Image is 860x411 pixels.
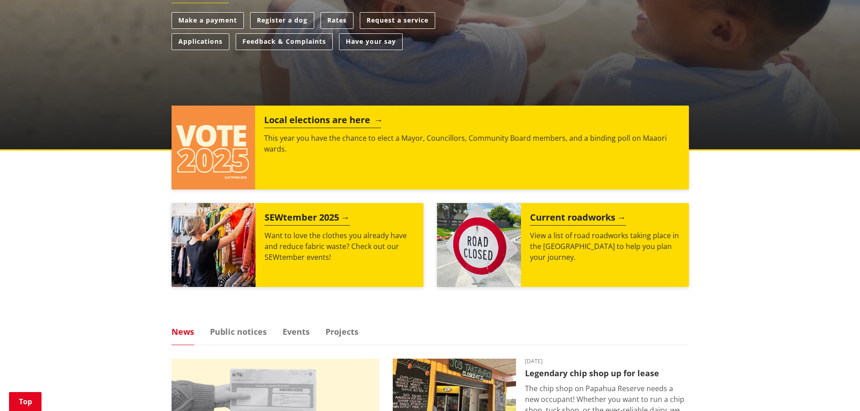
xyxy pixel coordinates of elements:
[321,12,353,29] a: Rates
[9,392,42,411] a: Top
[172,203,256,287] img: SEWtember
[525,369,689,379] h3: Legendary chip shop up for lease
[172,328,194,336] a: News
[172,203,423,287] a: SEWtember 2025 Want to love the clothes you already have and reduce fabric waste? Check out our S...
[210,328,267,336] a: Public notices
[437,203,689,287] a: Current roadworks View a list of road roadworks taking place in the [GEOGRAPHIC_DATA] to help you...
[437,203,521,287] img: Road closed sign
[236,33,333,50] a: Feedback & Complaints
[172,12,244,29] a: Make a payment
[530,230,680,263] p: View a list of road roadworks taking place in the [GEOGRAPHIC_DATA] to help you plan your journey.
[525,359,689,364] time: [DATE]
[530,212,626,226] h2: Current roadworks
[172,106,256,189] img: Vote 2025
[339,33,403,50] a: Have your say
[264,133,679,154] p: This year you have the chance to elect a Mayor, Councillors, Community Board members, and a bindi...
[265,212,350,226] h2: SEWtember 2025
[325,328,358,336] a: Projects
[250,12,314,29] a: Register a dog
[283,328,310,336] a: Events
[265,230,414,263] p: Want to love the clothes you already have and reduce fabric waste? Check out our SEWtember events!
[818,373,851,406] iframe: Messenger Launcher
[360,12,435,29] a: Request a service
[264,115,381,128] h2: Local elections are here
[172,106,689,189] a: Local elections are here This year you have the chance to elect a Mayor, Councillors, Community B...
[172,33,229,50] a: Applications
